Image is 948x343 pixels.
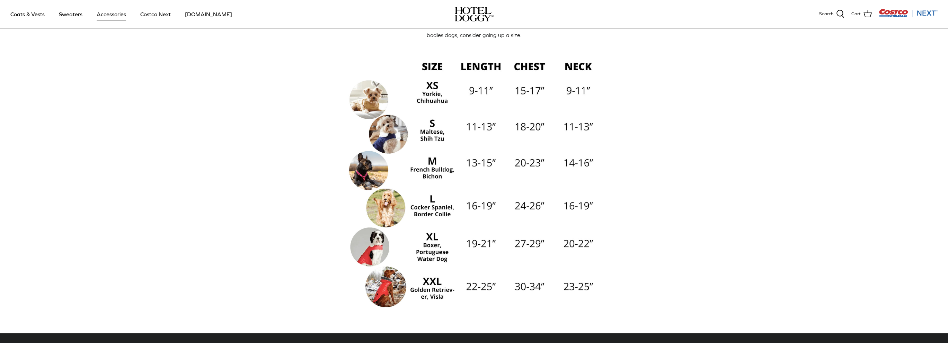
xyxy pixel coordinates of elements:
a: hoteldoggy.com hoteldoggycom [455,7,494,21]
span: Search [819,10,833,18]
a: Coats & Vests [4,2,51,26]
img: hoteldoggycom [455,7,494,21]
a: Costco Next [134,2,177,26]
img: Costco Next [879,9,938,17]
a: Cart [851,10,872,19]
a: Accessories [90,2,132,26]
a: [DOMAIN_NAME] [179,2,238,26]
a: Search [819,10,844,19]
span: Measure your dog’s length from the base of their neck to the base of their tail. This measurement... [348,5,600,38]
a: Sweaters [53,2,89,26]
a: Visit Costco Next [879,13,938,18]
span: Cart [851,10,861,18]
